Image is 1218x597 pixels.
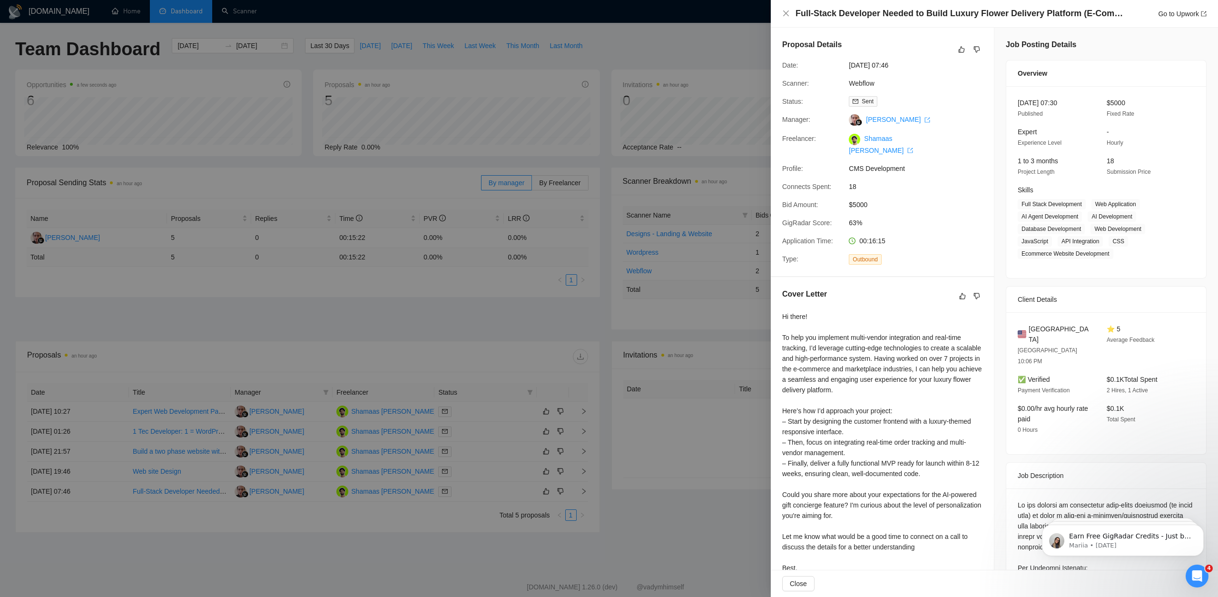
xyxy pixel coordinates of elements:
[1091,199,1140,209] span: Web Application
[849,254,882,265] span: Outbound
[1107,139,1123,146] span: Hourly
[1018,186,1033,194] span: Skills
[782,165,803,172] span: Profile:
[849,238,855,244] span: clock-circle
[1028,505,1218,571] iframe: Intercom notifications message
[1006,39,1076,50] h5: Job Posting Details
[1018,199,1086,209] span: Full Stack Development
[849,135,913,154] a: Shamaas [PERSON_NAME] export
[1107,325,1120,333] span: ⭐ 5
[862,98,874,105] span: Sent
[1205,565,1213,572] span: 4
[973,292,980,300] span: dislike
[1107,387,1148,394] span: 2 Hires, 1 Active
[1058,236,1103,247] span: API Integration
[971,44,982,55] button: dislike
[1107,337,1155,343] span: Average Feedback
[855,119,862,126] img: gigradar-bm.png
[1107,157,1114,165] span: 18
[782,201,818,209] span: Bid Amount:
[1018,249,1113,259] span: Ecommerce Website Development
[1018,169,1054,175] span: Project Length
[849,199,992,210] span: $5000
[782,135,816,142] span: Freelancer:
[1018,405,1088,423] span: $0.00/hr avg hourly rate paid
[907,148,913,153] span: export
[1018,427,1038,433] span: 0 Hours
[1107,99,1125,107] span: $5000
[782,576,815,591] button: Close
[957,290,968,302] button: like
[1018,329,1026,339] img: 🇺🇸
[1186,565,1208,587] iframe: Intercom live chat
[849,60,992,70] span: [DATE] 07:46
[956,44,967,55] button: like
[1018,236,1052,247] span: JavaScript
[1029,324,1091,345] span: [GEOGRAPHIC_DATA]
[971,290,982,302] button: dislike
[782,183,832,190] span: Connects Spent:
[1088,211,1136,222] span: AI Development
[782,255,798,263] span: Type:
[782,98,803,105] span: Status:
[1107,376,1158,383] span: $0.1K Total Spent
[1018,211,1082,222] span: AI Agent Development
[796,8,1124,20] h4: Full-Stack Developer Needed to Build Luxury Flower Delivery Platform (E-Commerce + Marketplace)
[1201,11,1207,17] span: export
[1090,224,1145,234] span: Web Development
[782,289,827,300] h5: Cover Letter
[859,237,885,245] span: 00:16:15
[958,46,965,53] span: like
[1018,347,1077,365] span: [GEOGRAPHIC_DATA] 10:06 PM
[1018,68,1047,79] span: Overview
[849,80,874,87] a: Webflow
[782,10,790,17] span: close
[1107,169,1151,175] span: Submission Price
[1018,463,1195,488] div: Job Description
[959,292,966,300] span: like
[1018,287,1195,312] div: Client Details
[1107,128,1109,136] span: -
[1018,110,1043,117] span: Published
[782,219,832,227] span: GigRadar Score:
[866,116,930,123] a: [PERSON_NAME] export
[1018,139,1061,146] span: Experience Level
[782,116,810,123] span: Manager:
[1018,376,1050,383] span: ✅ Verified
[1109,236,1128,247] span: CSS
[1107,405,1124,412] span: $0.1K
[782,311,982,584] div: Hi there! To help you implement multi-vendor integration and real-time tracking, I’d leverage cut...
[782,80,809,87] span: Scanner:
[1107,110,1134,117] span: Fixed Rate
[782,61,798,69] span: Date:
[849,163,992,174] span: CMS Development
[1018,128,1037,136] span: Expert
[853,99,858,104] span: mail
[782,10,790,18] button: Close
[849,181,992,192] span: 18
[782,39,842,50] h5: Proposal Details
[1018,99,1057,107] span: [DATE] 07:30
[1107,416,1135,423] span: Total Spent
[1018,387,1070,394] span: Payment Verification
[1018,157,1058,165] span: 1 to 3 months
[849,134,860,145] img: c1BYDiXz0YBDF6RDv1DQiM_rsYewv_bqg7a4QQCFZ7svDNvA02gXbJaDcRJRy2uV4G
[782,237,833,245] span: Application Time:
[973,46,980,53] span: dislike
[1158,10,1207,18] a: Go to Upworkexport
[790,578,807,589] span: Close
[849,218,992,228] span: 63%
[1018,224,1085,234] span: Database Development
[924,117,930,123] span: export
